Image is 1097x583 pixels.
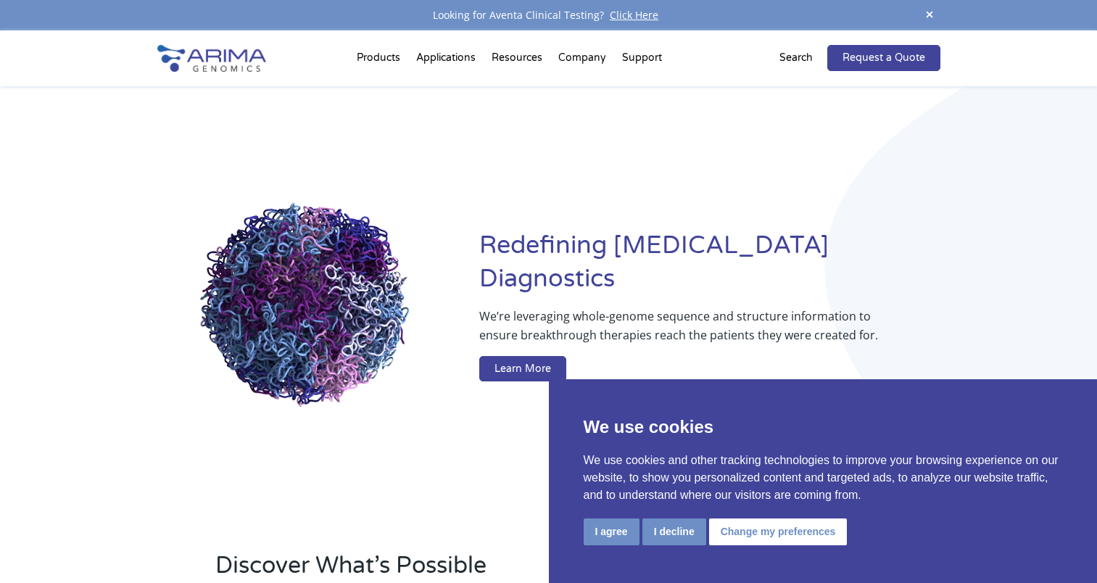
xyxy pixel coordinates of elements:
[709,518,848,545] button: Change my preferences
[157,6,940,25] div: Looking for Aventa Clinical Testing?
[157,45,266,72] img: Arima-Genomics-logo
[479,229,940,307] h1: Redefining [MEDICAL_DATA] Diagnostics
[479,307,882,356] p: We’re leveraging whole-genome sequence and structure information to ensure breakthrough therapies...
[584,452,1063,504] p: We use cookies and other tracking technologies to improve your browsing experience on our website...
[604,8,664,22] a: Click Here
[1024,513,1097,583] iframe: Chat Widget
[584,414,1063,440] p: We use cookies
[479,356,566,382] a: Learn More
[584,518,639,545] button: I agree
[642,518,706,545] button: I decline
[827,45,940,71] a: Request a Quote
[779,49,813,67] p: Search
